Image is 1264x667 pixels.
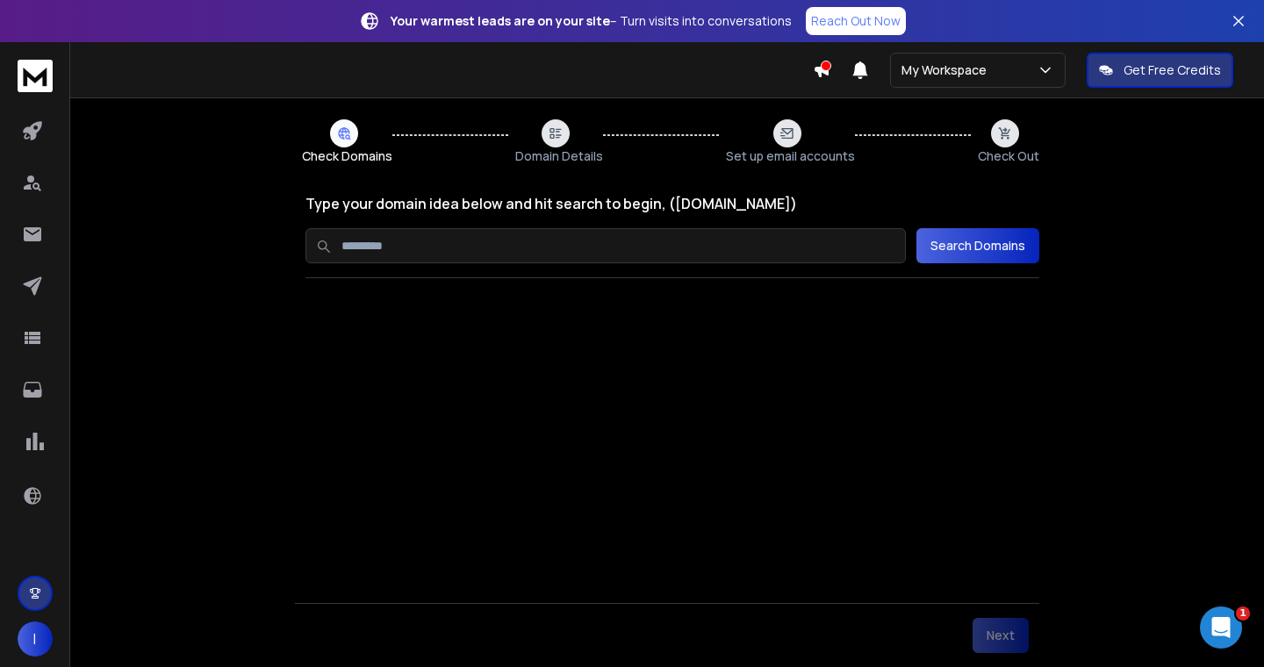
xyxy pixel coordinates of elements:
button: I [18,621,53,656]
span: Check Out [978,147,1039,165]
p: Get Free Credits [1124,61,1221,79]
button: Get Free Credits [1087,53,1233,88]
span: Check Domains [302,147,392,165]
p: – Turn visits into conversations [391,12,792,30]
button: Search Domains [916,228,1039,263]
span: 1 [1236,606,1250,620]
a: Reach Out Now [806,7,906,35]
p: My Workspace [901,61,994,79]
strong: Your warmest leads are on your site [391,12,610,29]
span: Set up email accounts [726,147,855,165]
p: Reach Out Now [811,12,901,30]
h2: Type your domain idea below and hit search to begin, ([DOMAIN_NAME]) [305,193,1039,214]
iframe: Intercom live chat [1200,606,1242,649]
span: Domain Details [515,147,603,165]
img: logo [18,60,53,92]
